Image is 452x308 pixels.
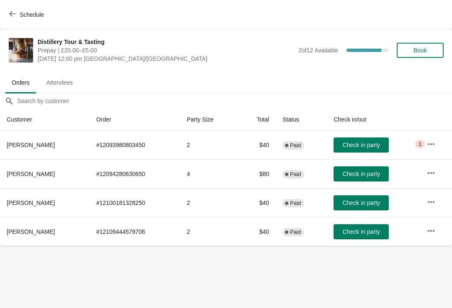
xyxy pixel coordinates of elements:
th: Total [239,109,276,131]
span: Check in party [342,171,380,177]
span: Distillery Tour & Tasting [38,38,294,46]
span: Prepay | £20.00–£5.00 [38,46,294,54]
td: 2 [180,131,238,159]
td: 4 [180,159,238,188]
span: 1 [419,141,421,148]
td: $40 [239,188,276,217]
button: Schedule [4,7,51,22]
span: [PERSON_NAME] [7,171,55,177]
span: [PERSON_NAME] [7,199,55,206]
td: $80 [239,159,276,188]
span: 2 of 12 Available [298,47,338,54]
td: $40 [239,217,276,246]
td: $40 [239,131,276,159]
button: Check in party [334,224,389,239]
span: Attendees [40,75,80,90]
span: Orders [5,75,36,90]
button: Check in party [334,166,389,181]
span: Schedule [20,11,44,18]
td: # 12094280630650 [90,159,180,188]
span: Check in party [342,199,380,206]
span: Paid [290,200,301,207]
span: Paid [290,229,301,236]
span: [PERSON_NAME] [7,228,55,235]
span: [PERSON_NAME] [7,142,55,148]
button: Check in party [334,195,389,210]
span: Check in party [342,228,380,235]
th: Order [90,109,180,131]
img: Distillery Tour & Tasting [9,38,33,62]
td: 2 [180,217,238,246]
td: # 12093980803450 [90,131,180,159]
button: Check in party [334,137,389,153]
th: Check in/out [327,109,420,131]
td: # 12100181328250 [90,188,180,217]
input: Search by customer [17,93,452,109]
button: Book [397,43,444,58]
th: Status [276,109,327,131]
span: Check in party [342,142,380,148]
span: Paid [290,171,301,178]
td: # 12109444579706 [90,217,180,246]
span: Book [413,47,427,54]
th: Party Size [180,109,238,131]
td: 2 [180,188,238,217]
span: [DATE] 12:00 pm [GEOGRAPHIC_DATA]/[GEOGRAPHIC_DATA] [38,54,294,63]
span: Paid [290,142,301,149]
